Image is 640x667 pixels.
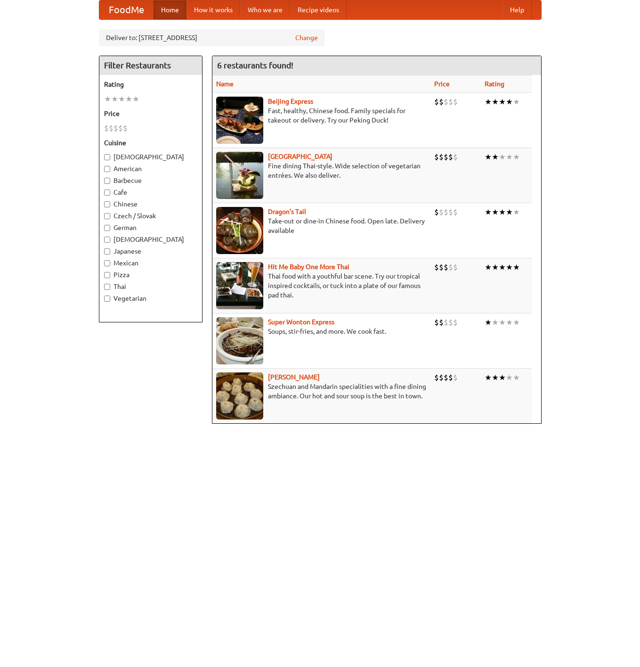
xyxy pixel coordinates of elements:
li: ★ [499,152,506,162]
input: Czech / Slovak [104,213,110,219]
b: [GEOGRAPHIC_DATA] [268,153,332,160]
label: Mexican [104,258,197,268]
li: $ [104,123,109,133]
li: ★ [492,207,499,217]
a: Dragon's Tail [268,208,306,215]
input: Pizza [104,272,110,278]
a: Hit Me Baby One More Thai [268,263,349,271]
li: $ [444,262,448,272]
a: Name [216,80,234,88]
li: $ [439,97,444,107]
label: German [104,223,197,232]
a: Super Wonton Express [268,318,334,326]
li: ★ [499,372,506,383]
label: American [104,164,197,173]
p: Szechuan and Mandarin specialities with a fine dining ambiance. Our hot and sour soup is the best... [216,382,427,401]
li: $ [439,317,444,328]
input: American [104,166,110,172]
p: Soups, stir-fries, and more. We cook fast. [216,327,427,336]
li: $ [453,317,458,328]
li: $ [439,372,444,383]
li: $ [448,152,453,162]
li: $ [453,372,458,383]
input: Mexican [104,260,110,266]
li: $ [113,123,118,133]
li: $ [444,152,448,162]
label: [DEMOGRAPHIC_DATA] [104,235,197,244]
li: $ [453,207,458,217]
li: ★ [492,317,499,328]
img: beijing.jpg [216,97,263,144]
li: ★ [499,207,506,217]
label: Czech / Slovak [104,211,197,221]
li: ★ [485,317,492,328]
li: $ [453,97,458,107]
li: $ [439,207,444,217]
label: Chinese [104,199,197,209]
li: ★ [104,94,111,104]
li: ★ [132,94,139,104]
h4: Filter Restaurants [99,56,202,75]
h5: Cuisine [104,138,197,148]
label: Pizza [104,270,197,280]
a: FoodMe [99,0,154,19]
input: [DEMOGRAPHIC_DATA] [104,237,110,243]
li: ★ [485,372,492,383]
li: ★ [506,152,513,162]
li: ★ [492,152,499,162]
li: ★ [492,372,499,383]
input: [DEMOGRAPHIC_DATA] [104,154,110,160]
li: $ [448,372,453,383]
li: $ [434,262,439,272]
li: $ [123,123,128,133]
input: Vegetarian [104,296,110,302]
ng-pluralize: 6 restaurants found! [217,61,293,70]
li: $ [444,97,448,107]
li: ★ [499,97,506,107]
li: $ [448,207,453,217]
h5: Rating [104,80,197,89]
p: Fast, healthy, Chinese food. Family specials for takeout or delivery. Try our Peking Duck! [216,106,427,125]
li: ★ [485,97,492,107]
li: $ [453,262,458,272]
li: ★ [485,152,492,162]
label: Vegetarian [104,294,197,303]
input: Cafe [104,189,110,196]
li: ★ [485,207,492,217]
li: $ [453,152,458,162]
li: $ [448,262,453,272]
li: $ [448,97,453,107]
li: ★ [118,94,125,104]
a: Recipe videos [290,0,347,19]
a: Home [154,0,186,19]
p: Thai food with a youthful bar scene. Try our tropical inspired cocktails, or tuck into a plate of... [216,272,427,300]
li: $ [444,207,448,217]
b: [PERSON_NAME] [268,373,320,381]
label: Cafe [104,188,197,197]
input: German [104,225,110,231]
input: Chinese [104,201,110,207]
li: ★ [125,94,132,104]
a: Rating [485,80,504,88]
label: [DEMOGRAPHIC_DATA] [104,152,197,162]
li: ★ [492,97,499,107]
label: Japanese [104,247,197,256]
label: Barbecue [104,176,197,185]
li: ★ [506,372,513,383]
a: How it works [186,0,240,19]
input: Barbecue [104,178,110,184]
li: $ [444,317,448,328]
li: $ [434,317,439,328]
li: ★ [513,152,520,162]
li: ★ [492,262,499,272]
li: $ [439,152,444,162]
li: $ [434,97,439,107]
li: ★ [111,94,118,104]
input: Thai [104,284,110,290]
div: Deliver to: [STREET_ADDRESS] [99,29,325,46]
li: ★ [513,372,520,383]
li: $ [118,123,123,133]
